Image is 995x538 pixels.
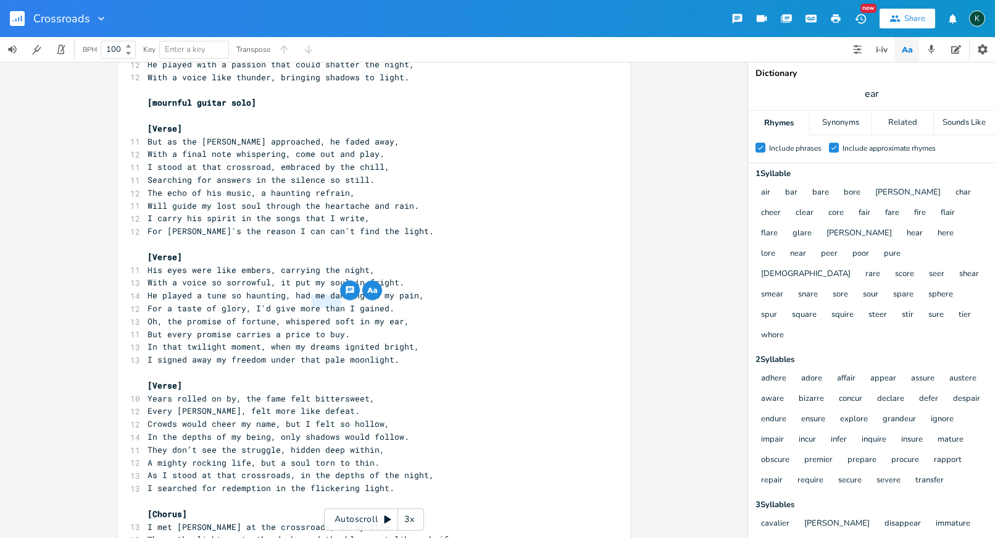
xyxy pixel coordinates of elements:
[761,476,783,486] button: repair
[769,145,822,152] div: Include phrases
[929,269,944,280] button: seer
[884,249,901,259] button: pure
[148,469,434,481] span: As I stood at that crossroads, in the depths of the night,
[148,444,385,455] span: They don’t see the struggle, hidden deep within,
[840,414,868,425] button: explore
[831,435,847,445] button: infer
[907,229,923,239] button: hear
[236,46,270,53] div: Transpose
[826,229,892,239] button: [PERSON_NAME]
[801,374,822,384] button: adore
[761,374,786,384] button: adhere
[148,59,414,70] span: He played with a passion that could shatter the night,
[761,208,781,219] button: cheer
[148,212,370,224] span: I carry his spirit in the songs that I write,
[804,519,870,529] button: [PERSON_NAME]
[148,393,375,404] span: Years rolled on by, the fame felt bittersweet,
[801,414,825,425] button: ensure
[934,455,962,466] button: rapport
[893,290,914,300] button: spare
[148,136,399,147] span: But as the [PERSON_NAME] approached, he faded away,
[756,356,988,364] div: 2 Syllable s
[756,69,988,78] div: Dictionary
[844,188,860,198] button: bore
[148,329,350,340] span: But every promise carries a price to buy.
[862,435,886,445] button: inquire
[398,508,420,531] div: 3x
[928,310,944,321] button: sure
[828,208,844,219] button: core
[949,374,976,384] button: austere
[761,455,789,466] button: obscure
[863,290,878,300] button: sour
[148,508,187,519] span: [Chorus]
[865,269,880,280] button: rare
[812,188,829,198] button: bare
[931,414,954,425] button: ignore
[785,188,797,198] button: bar
[148,97,256,108] span: [mournful guitar solo]
[843,145,936,152] div: Include approximate rhymes
[761,229,778,239] button: flare
[902,310,914,321] button: stir
[865,87,879,101] span: ear
[324,508,424,531] div: Autoscroll
[928,290,953,300] button: sphere
[148,225,434,237] span: For [PERSON_NAME]'s the reason I can can't find the light.
[148,418,389,429] span: Crowds would cheer my name, but I felt so hollow,
[868,310,887,321] button: steer
[837,374,856,384] button: affair
[748,111,809,135] div: Rhymes
[880,9,935,28] button: Share
[148,264,375,275] span: His eyes were like embers, carrying the night,
[938,229,954,239] button: here
[148,354,399,365] span: I signed away my freedom under that pale moonlight.
[810,111,871,135] div: Synonyms
[901,435,923,445] button: insure
[848,7,873,30] button: New
[938,435,964,445] button: mature
[936,519,970,529] button: immature
[148,457,380,468] span: A mighty rocking life, but a soul torn to thin.
[876,476,901,486] button: severe
[761,269,851,280] button: [DEMOGRAPHIC_DATA]
[83,46,97,53] div: BPM
[919,394,938,405] button: defer
[148,341,419,352] span: In that twilight moment, when my dreams ignited bright,
[821,249,838,259] button: peer
[911,374,935,384] button: assure
[148,290,424,301] span: He played a tune so haunting, had me dancing on my pain,
[148,380,182,391] span: [Verse]
[941,208,955,219] button: flair
[148,277,404,288] span: With a voice so sorrowful, it put my soul in fright.
[955,188,971,198] button: char
[761,435,784,445] button: impair
[804,455,833,466] button: premier
[833,290,848,300] button: sore
[914,208,926,219] button: fire
[799,435,816,445] button: incur
[904,13,925,24] div: Share
[877,394,904,405] button: declare
[148,174,375,185] span: Searching for answers in the silence so still.
[756,501,988,509] div: 3 Syllable s
[872,111,933,135] div: Related
[838,476,862,486] button: secure
[148,161,389,172] span: I stood at that crossroad, embraced by the chill,
[148,431,409,442] span: In the depths of my being, only shadows would follow.
[761,249,775,259] button: lore
[953,394,980,405] button: despair
[959,310,971,321] button: tier
[148,251,182,263] span: [Verse]
[799,394,824,405] button: bizarre
[148,187,355,198] span: The echo of his music, a haunting refrain,
[875,188,941,198] button: [PERSON_NAME]
[885,519,921,529] button: disappear
[148,148,385,159] span: With a final note whispering, come out and play.
[148,316,409,327] span: Oh, the promise of fortune, whispered soft in my ear,
[148,72,409,83] span: With a voice like thunder, bringing shadows to light.
[852,249,869,259] button: poor
[148,303,394,314] span: For a taste of glory, I'd give more than I gained.
[756,170,988,178] div: 1 Syllable
[761,519,789,529] button: cavalier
